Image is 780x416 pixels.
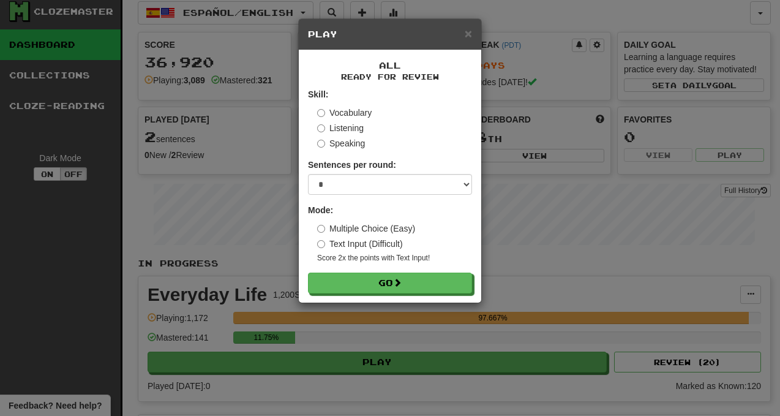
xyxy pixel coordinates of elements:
input: Text Input (Difficult) [317,240,325,248]
button: Close [465,27,472,40]
label: Listening [317,122,364,134]
label: Speaking [317,137,365,149]
label: Sentences per round: [308,159,396,171]
label: Vocabulary [317,107,372,119]
small: Ready for Review [308,72,472,82]
span: × [465,26,472,40]
input: Listening [317,124,325,132]
input: Multiple Choice (Easy) [317,225,325,233]
h5: Play [308,28,472,40]
span: All [379,60,401,70]
label: Multiple Choice (Easy) [317,222,415,235]
strong: Mode: [308,205,333,215]
strong: Skill: [308,89,328,99]
input: Vocabulary [317,109,325,117]
small: Score 2x the points with Text Input ! [317,253,472,263]
input: Speaking [317,140,325,148]
label: Text Input (Difficult) [317,238,403,250]
button: Go [308,273,472,293]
